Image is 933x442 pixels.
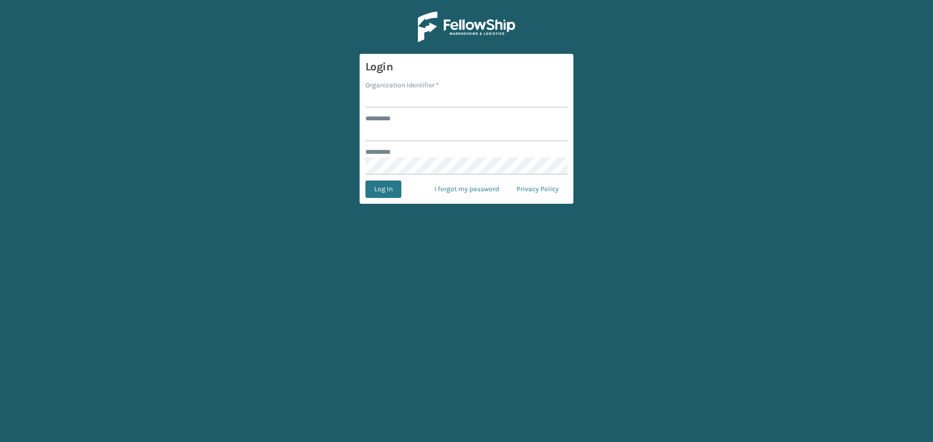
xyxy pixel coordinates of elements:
[426,180,508,198] a: I forgot my password
[508,180,568,198] a: Privacy Policy
[365,60,568,74] h3: Login
[365,80,439,90] label: Organization Identifier
[365,180,401,198] button: Log In
[418,12,515,42] img: Logo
